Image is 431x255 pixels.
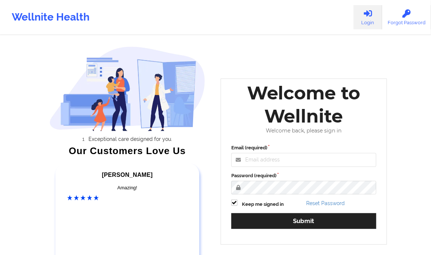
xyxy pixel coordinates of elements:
a: Login [354,5,382,29]
input: Email address [231,153,376,167]
div: Welcome to Wellnite [226,81,381,128]
a: Forgot Password [382,5,431,29]
span: [PERSON_NAME] [102,172,153,178]
label: Email (required) [231,144,376,152]
label: Password (required) [231,172,376,179]
div: Amazing! [68,184,188,192]
li: Exceptional care designed for you. [56,136,205,142]
div: Welcome back, please sign in [226,128,381,134]
label: Keep me signed in [242,201,284,208]
button: Submit [231,213,376,229]
a: Reset Password [306,200,345,206]
img: wellnite-auth-hero_200.c722682e.png [50,46,206,131]
div: Our Customers Love Us [50,147,206,154]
